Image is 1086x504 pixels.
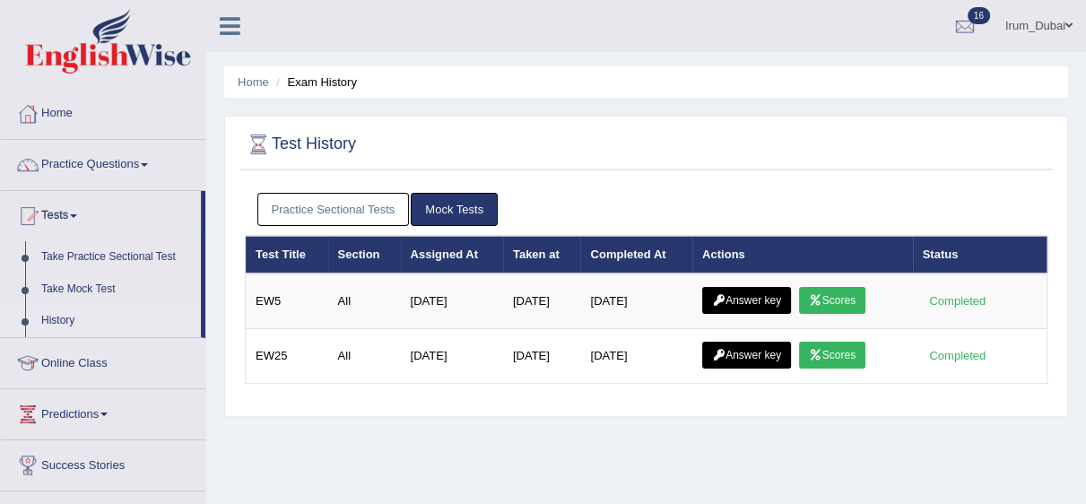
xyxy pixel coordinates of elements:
[503,236,581,274] th: Taken at
[913,236,1047,274] th: Status
[1,389,205,434] a: Predictions
[799,342,865,369] a: Scores
[580,329,692,384] td: [DATE]
[1,191,201,236] a: Tests
[968,7,990,24] span: 16
[702,287,791,314] a: Answer key
[328,329,401,384] td: All
[1,338,205,383] a: Online Class
[33,274,201,306] a: Take Mock Test
[33,305,201,337] a: History
[799,287,865,314] a: Scores
[702,342,791,369] a: Answer key
[401,329,503,384] td: [DATE]
[257,193,410,226] a: Practice Sectional Tests
[923,291,993,310] div: Completed
[328,274,401,329] td: All
[503,329,581,384] td: [DATE]
[1,89,205,134] a: Home
[246,329,328,384] td: EW25
[328,236,401,274] th: Section
[923,346,993,365] div: Completed
[33,241,201,274] a: Take Practice Sectional Test
[238,75,269,89] a: Home
[245,131,356,158] h2: Test History
[246,274,328,329] td: EW5
[1,440,205,485] a: Success Stories
[580,236,692,274] th: Completed At
[580,274,692,329] td: [DATE]
[246,236,328,274] th: Test Title
[272,74,357,91] li: Exam History
[401,274,503,329] td: [DATE]
[692,236,913,274] th: Actions
[503,274,581,329] td: [DATE]
[1,140,205,185] a: Practice Questions
[411,193,498,226] a: Mock Tests
[401,236,503,274] th: Assigned At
